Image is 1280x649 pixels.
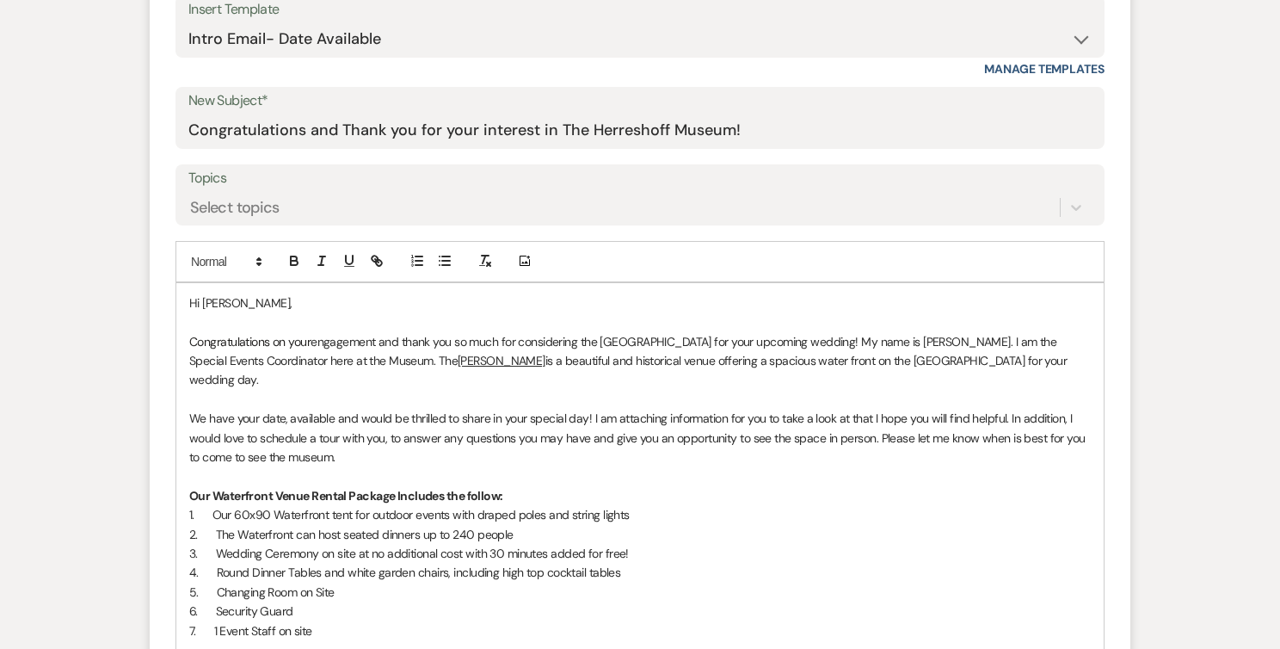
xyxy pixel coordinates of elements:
span: 5. Changing Room on Site [189,584,335,600]
span: 4. Round Dinner Tables and white garden chairs, including high top cocktail tables [189,565,620,580]
p: Hi [PERSON_NAME], [189,294,1091,312]
span: engagement and thank you so much for considering the [GEOGRAPHIC_DATA] for your upcoming wedding!... [189,334,1060,368]
span: is a beautiful and historical venue offering a spacious water front on the [GEOGRAPHIC_DATA] for ... [189,353,1070,387]
p: We have your date, available and would be thrilled to share in your special day! I am attaching i... [189,409,1091,467]
span: 3. Wedding Ceremony on site at no additional cost with 30 minutes added for free! [189,546,629,561]
span: Congratulations on your [189,334,311,349]
div: Select topics [190,195,280,219]
span: 2. The Waterfront can host seated dinners up to 240 people [189,527,514,542]
strong: Our Waterfront Venue Rental Package Includes the follow: [189,488,503,504]
a: Manage Templates [984,61,1105,77]
label: New Subject* [188,89,1092,114]
a: [PERSON_NAME] [458,353,545,368]
span: 1. Our 60x90 Waterfront tent for outdoor events with draped poles and string lights [189,507,630,522]
span: 6. Security Guard [189,603,293,619]
span: 7. 1 Event Staff on site [189,623,312,639]
label: Topics [188,166,1092,191]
